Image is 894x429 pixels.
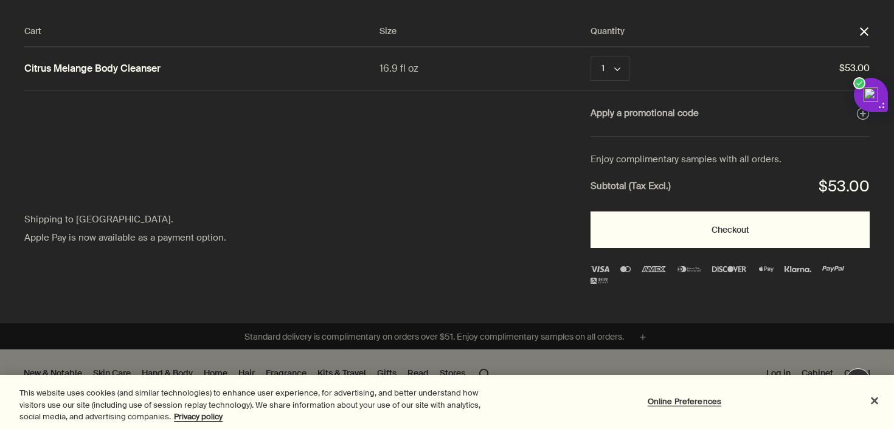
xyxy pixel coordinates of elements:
div: Quantity [591,24,859,39]
button: Checkout [591,211,870,248]
button: Quantity 1 [591,57,630,81]
button: Live Assistance [846,368,870,393]
img: alipay-logo [591,278,608,284]
div: This website uses cookies (and similar technologies) to enhance user experience, for advertising,... [19,387,492,423]
button: Online Preferences, Opens the preference center dialog [646,389,722,413]
img: Amex Logo [642,266,666,272]
div: Size [379,24,591,39]
div: Shipping to [GEOGRAPHIC_DATA]. [24,212,279,228]
button: Close [861,387,888,414]
button: Close [859,26,870,37]
img: PayPal Logo [822,266,844,272]
div: Enjoy complimentary samples with all orders. [591,152,870,168]
button: Apply a promotional code [591,106,870,122]
div: Cart [24,24,379,39]
img: Apple Pay [759,266,774,272]
div: 16.9 fl oz [379,60,591,77]
strong: Subtotal (Tax Excl.) [591,179,671,194]
img: discover-3 [712,266,748,272]
div: $53.00 [819,174,870,200]
img: diners-club-international-2 [677,266,701,272]
a: Citrus Melange Body Cleanser [24,63,161,75]
img: Visa Logo [591,266,609,272]
a: More information about your privacy, opens in a new tab [174,411,223,422]
img: Mastercard Logo [620,266,630,272]
img: klarna (1) [785,266,811,272]
span: $53.00 [681,61,870,77]
div: Apple Pay is now available as a payment option. [24,230,279,246]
